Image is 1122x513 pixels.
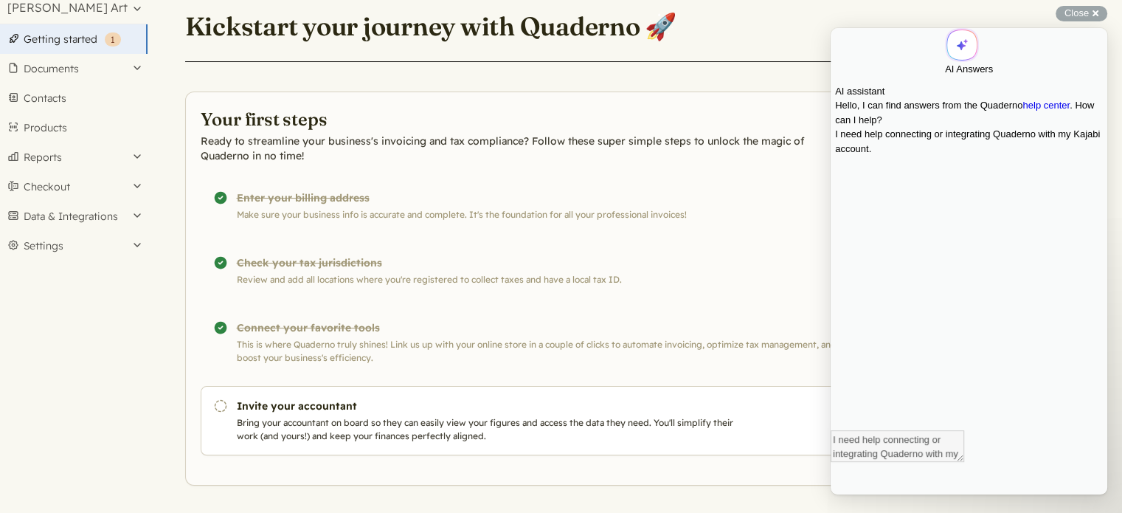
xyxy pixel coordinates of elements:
a: Invite your accountant Bring your accountant on board so they can easily view your figures and ac... [201,386,851,455]
span: Close [1064,7,1089,18]
button: Close [1056,6,1107,21]
p: Ready to streamline your business's invoicing and tax compliance? Follow these super simple steps... [201,134,851,163]
iframe: Help Scout Beacon - Live Chat, Contact Form, and Knowledge Base [831,28,1107,495]
p: Bring your accountant on board so they can easily view your figures and access the data they need... [237,416,740,443]
h2: Your first steps [201,107,851,131]
span: 1 [111,34,115,45]
h3: Invite your accountant [237,399,740,413]
h1: Kickstart your journey with Quaderno 🚀 [185,10,677,43]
